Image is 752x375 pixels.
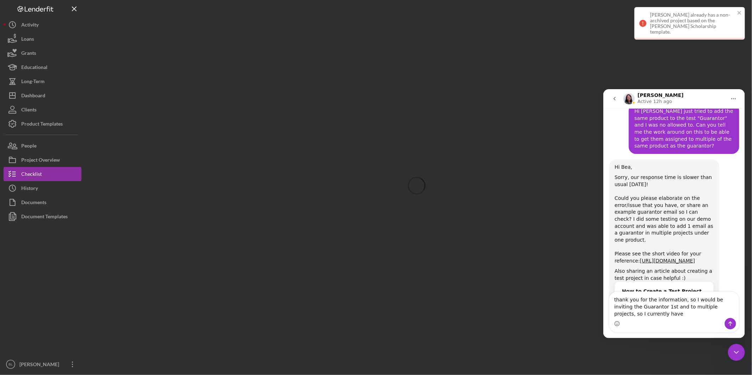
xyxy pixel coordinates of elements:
[4,18,81,32] button: Activity
[4,74,81,88] button: Long-Term
[21,18,39,34] div: Activity
[728,344,745,361] iframe: Intercom live chat
[21,181,38,197] div: History
[18,357,64,373] div: [PERSON_NAME]
[21,60,47,76] div: Educational
[4,181,81,195] button: History
[21,209,68,225] div: Document Templates
[21,195,46,211] div: Documents
[650,12,735,35] div: [PERSON_NAME] already has a non-archived project based on the [PERSON_NAME] Scholarship template.
[21,32,34,48] div: Loans
[4,60,81,74] button: Educational
[4,167,81,181] button: Checklist
[603,89,745,338] iframe: Intercom live chat
[4,209,81,224] button: Document Templates
[21,103,36,119] div: Clients
[21,46,36,62] div: Grants
[4,117,81,131] button: Product Templates
[4,153,81,167] button: Project Overview
[21,167,42,183] div: Checklist
[4,32,81,46] button: Loans
[21,117,63,133] div: Product Templates
[4,357,81,371] button: BL[PERSON_NAME]
[21,74,45,90] div: Long-Term
[4,195,81,209] button: Documents
[21,153,60,169] div: Project Overview
[21,139,36,155] div: People
[21,88,45,104] div: Dashboard
[4,88,81,103] button: Dashboard
[737,10,742,17] button: close
[4,139,81,153] button: People
[8,363,13,367] text: BL
[4,46,81,60] button: Grants
[4,103,81,117] button: Clients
